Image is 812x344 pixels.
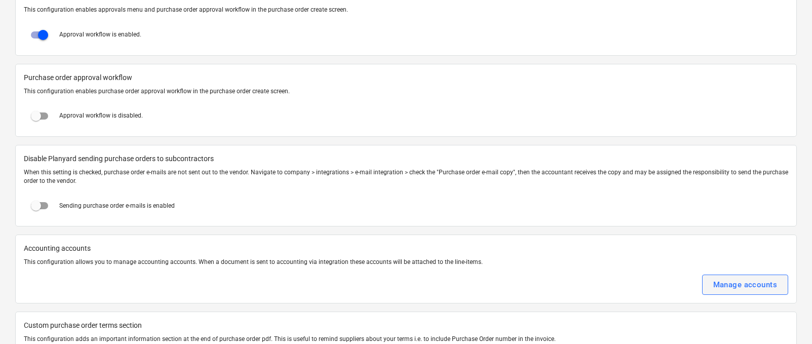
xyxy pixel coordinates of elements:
[24,168,788,185] p: When this setting is checked, purchase order e-mails are not sent out to the vendor. Navigate to ...
[24,72,788,83] span: Purchase order approval workflow
[24,258,788,266] p: This configuration allows you to manage accounting accounts. When a document is sent to accountin...
[761,295,812,344] iframe: Chat Widget
[702,275,788,295] button: Manage accounts
[24,320,788,331] p: Custom purchase order terms section
[59,111,143,120] p: Approval workflow is disabled.
[24,243,788,254] p: Accounting accounts
[59,202,175,210] p: Sending purchase order e-mails is enabled
[59,30,141,39] p: Approval workflow is enabled.
[24,335,788,343] p: This configuration adds an important information section at the end of purchase order pdf. This i...
[24,87,788,96] p: This configuration enables purchase order approval workflow in the purchase order create screen.
[24,6,788,14] p: This configuration enables approvals menu and purchase order approval workflow in the purchase or...
[713,278,777,291] div: Manage accounts
[24,154,788,164] span: Disable Planyard sending purchase orders to subcontractors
